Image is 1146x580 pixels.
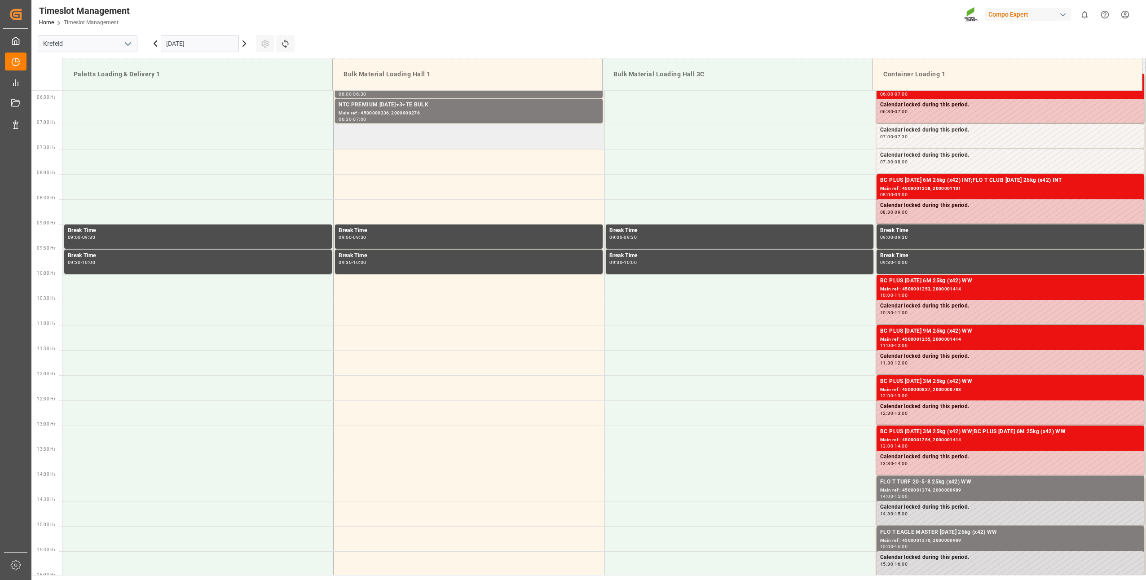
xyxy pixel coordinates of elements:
[622,260,624,264] div: -
[353,92,366,96] div: 06:30
[353,260,366,264] div: 10:00
[880,286,1141,293] div: Main ref : 4500001253, 2000001414
[880,277,1141,286] div: BC PLUS [DATE] 6M 25kg (x42) WW
[880,487,1141,494] div: Main ref : 4500001374, 2000000989
[81,235,82,239] div: -
[880,402,1140,411] div: Calendar locked during this period.
[339,101,599,110] div: NTC PREMIUM [DATE]+3+TE BULK
[37,497,55,502] span: 14:30 Hr
[893,562,895,566] div: -
[880,302,1140,311] div: Calendar locked during this period.
[880,494,893,498] div: 14:00
[880,453,1140,461] div: Calendar locked during this period.
[880,66,1135,83] div: Container Loading 1
[880,160,893,164] div: 07:30
[880,336,1141,343] div: Main ref : 4500001255, 2000001414
[895,562,908,566] div: 16:00
[893,210,895,214] div: -
[880,343,893,347] div: 11:00
[353,235,366,239] div: 09:30
[880,201,1140,210] div: Calendar locked during this period.
[895,311,908,315] div: 11:00
[895,235,908,239] div: 09:30
[880,528,1141,537] div: FLO T EAGLE MASTER [DATE] 25kg (x42) WW
[895,160,908,164] div: 08:00
[880,101,1140,110] div: Calendar locked during this period.
[352,92,353,96] div: -
[895,210,908,214] div: 09:00
[895,260,908,264] div: 10:00
[68,251,328,260] div: Break Time
[895,545,908,549] div: 16:00
[895,193,908,197] div: 09:00
[880,193,893,197] div: 08:00
[610,66,865,83] div: Bulk Material Loading Hall 3C
[609,235,622,239] div: 09:00
[339,251,599,260] div: Break Time
[339,260,352,264] div: 09:30
[880,327,1141,336] div: BC PLUS [DATE] 9M 25kg (x42) WW
[893,193,895,197] div: -
[893,361,895,365] div: -
[37,246,55,250] span: 09:30 Hr
[352,260,353,264] div: -
[880,110,893,114] div: 06:30
[880,352,1140,361] div: Calendar locked during this period.
[624,260,637,264] div: 10:00
[39,4,130,18] div: Timeslot Management
[893,461,895,466] div: -
[339,235,352,239] div: 09:00
[985,8,1071,21] div: Compo Expert
[37,296,55,301] span: 10:30 Hr
[880,92,893,96] div: 06:00
[352,117,353,121] div: -
[880,151,1140,160] div: Calendar locked during this period.
[895,110,908,114] div: 07:00
[880,436,1141,444] div: Main ref : 4500001254, 2000001414
[880,553,1140,562] div: Calendar locked during this period.
[880,461,893,466] div: 13:30
[893,444,895,448] div: -
[893,110,895,114] div: -
[353,117,366,121] div: 07:00
[70,66,325,83] div: Paletts Loading & Delivery 1
[880,377,1141,386] div: BC PLUS [DATE] 3M 25kg (x42) WW
[82,260,95,264] div: 10:00
[895,494,908,498] div: 15:00
[609,251,870,260] div: Break Time
[880,478,1141,487] div: FLO T TURF 20-5-8 25kg (x42) WW
[895,293,908,297] div: 11:00
[893,494,895,498] div: -
[880,411,893,415] div: 12:30
[37,547,55,552] span: 15:30 Hr
[38,35,137,52] input: Type to search/select
[893,235,895,239] div: -
[893,135,895,139] div: -
[880,260,893,264] div: 09:30
[985,6,1075,23] button: Compo Expert
[880,311,893,315] div: 10:30
[880,386,1141,394] div: Main ref : 4500000837, 2000000788
[880,361,893,365] div: 11:30
[37,572,55,577] span: 16:00 Hr
[895,512,908,516] div: 15:00
[880,176,1141,185] div: BC PLUS [DATE] 6M 25kg (x42) INT;FLO T CLUB [DATE] 25kg (x42) INT
[37,220,55,225] span: 09:00 Hr
[895,343,908,347] div: 12:00
[880,226,1141,235] div: Break Time
[893,343,895,347] div: -
[895,394,908,398] div: 13:00
[880,185,1141,193] div: Main ref : 4500001358, 2000001101
[895,444,908,448] div: 14:00
[880,512,893,516] div: 14:30
[37,321,55,326] span: 11:00 Hr
[880,135,893,139] div: 07:00
[893,411,895,415] div: -
[37,371,55,376] span: 12:00 Hr
[622,235,624,239] div: -
[893,92,895,96] div: -
[339,110,599,117] div: Main ref : 4500000336, 2000000276
[893,293,895,297] div: -
[339,226,599,235] div: Break Time
[609,226,870,235] div: Break Time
